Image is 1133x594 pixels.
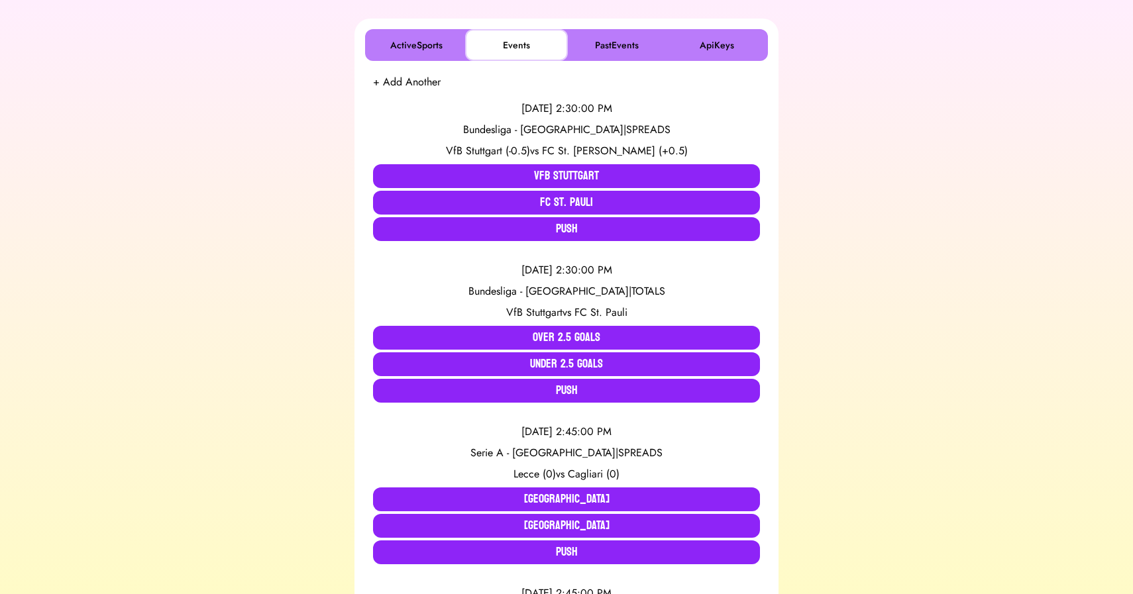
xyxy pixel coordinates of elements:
[373,191,760,215] button: FC St. Pauli
[373,352,760,376] button: Under 2.5 Goals
[668,32,765,58] button: ApiKeys
[373,379,760,403] button: Push
[373,262,760,278] div: [DATE] 2:30:00 PM
[373,74,441,90] button: + Add Another
[373,487,760,511] button: [GEOGRAPHIC_DATA]
[373,445,760,461] div: Serie A - [GEOGRAPHIC_DATA] | SPREADS
[373,143,760,159] div: vs
[568,466,620,481] span: Cagliari (0)
[373,122,760,138] div: Bundesliga - [GEOGRAPHIC_DATA] | SPREADS
[506,305,563,320] span: VfB Stuttgart
[373,540,760,564] button: Push
[373,283,760,299] div: Bundesliga - [GEOGRAPHIC_DATA] | TOTALS
[373,424,760,440] div: [DATE] 2:45:00 PM
[373,305,760,321] div: vs
[513,466,556,481] span: Lecce (0)
[373,326,760,350] button: Over 2.5 Goals
[373,217,760,241] button: Push
[568,32,665,58] button: PastEvents
[446,143,530,158] span: VfB Stuttgart (-0.5)
[373,514,760,538] button: [GEOGRAPHIC_DATA]
[373,101,760,117] div: [DATE] 2:30:00 PM
[373,164,760,188] button: VfB Stuttgart
[468,32,565,58] button: Events
[542,143,688,158] span: FC St. [PERSON_NAME] (+0.5)
[368,32,465,58] button: ActiveSports
[574,305,627,320] span: FC St. Pauli
[373,466,760,482] div: vs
